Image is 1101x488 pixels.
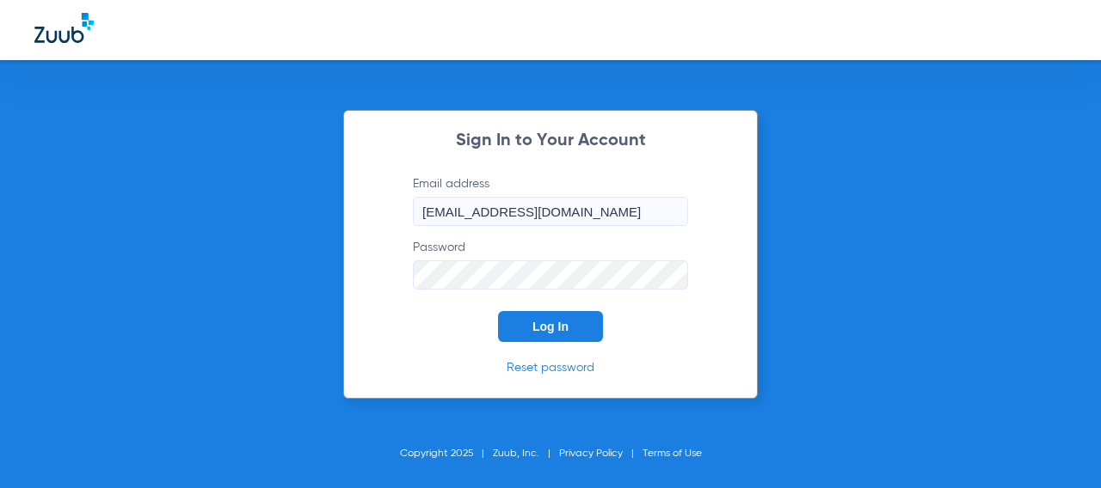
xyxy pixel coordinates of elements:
[507,362,594,374] a: Reset password
[413,175,688,226] label: Email address
[387,132,714,149] h2: Sign In to Your Account
[34,13,94,43] img: Zuub Logo
[498,311,603,342] button: Log In
[493,445,559,462] li: Zuub, Inc.
[400,445,493,462] li: Copyright 2025
[559,448,623,459] a: Privacy Policy
[643,448,702,459] a: Terms of Use
[413,197,688,226] input: Email address
[532,320,569,333] span: Log In
[413,260,688,290] input: Password
[413,239,688,290] label: Password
